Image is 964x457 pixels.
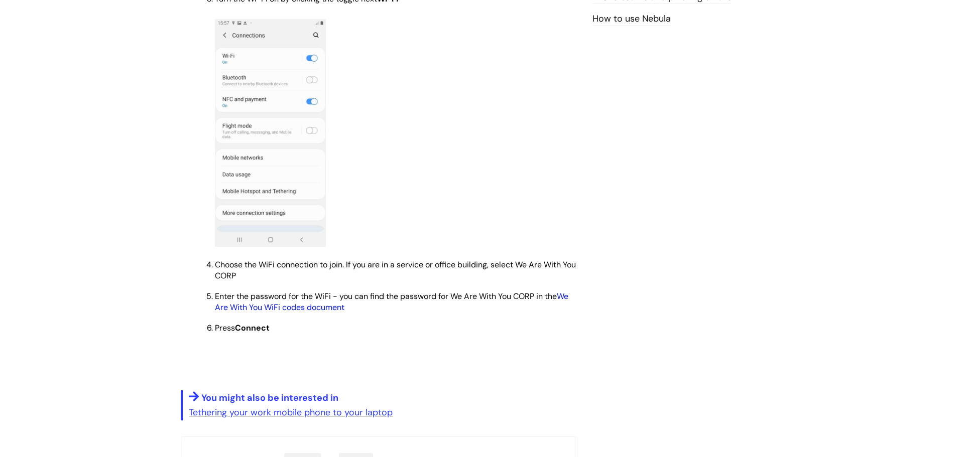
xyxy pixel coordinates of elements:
img: x1Lz1TX_O7zM01h9xCMMovDKkovOtzBNTQ.png [215,19,326,247]
a: We Are With You WiFi codes document [215,291,568,313]
span: Enter the password for the WiFi - you can find the password for We Are With You CORP in the [215,291,568,313]
a: Tethering your work mobile phone to your laptop [189,406,393,418]
span: You might also be interested in [201,392,338,404]
a: How to use Nebula [592,13,671,26]
strong: Connect [235,323,270,333]
span: Choose the WiFi connection to join. If you are in a service or office building, select We Are Wit... [215,259,576,281]
span: Press [215,323,270,333]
